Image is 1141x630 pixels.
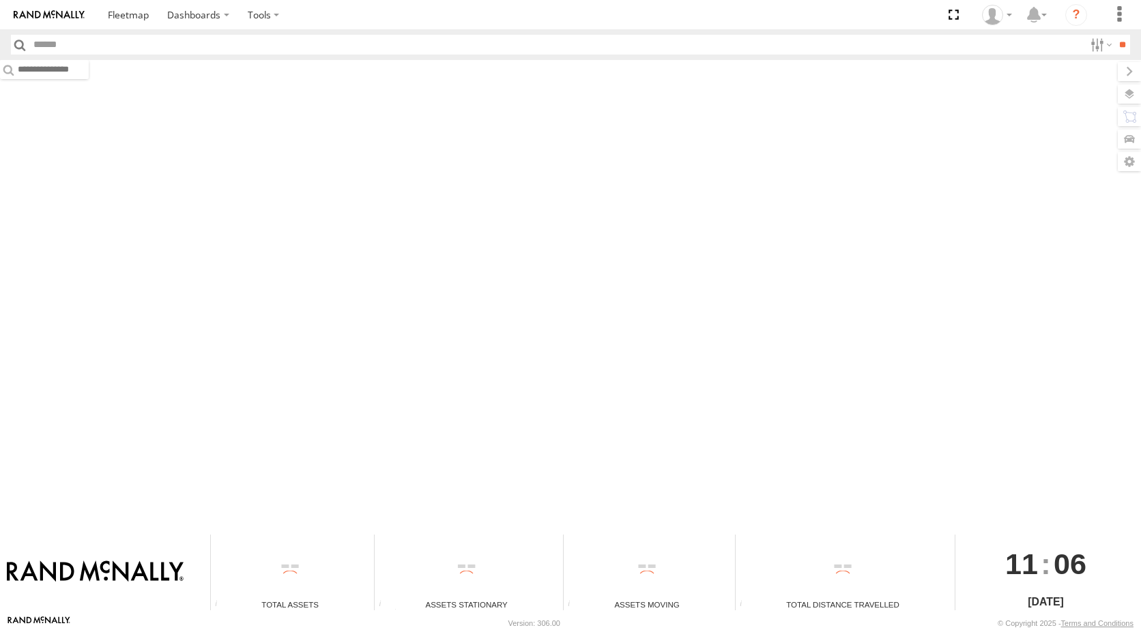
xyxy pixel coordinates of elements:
div: Assets Moving [564,599,730,610]
i: ? [1065,4,1087,26]
div: © Copyright 2025 - [998,619,1133,627]
div: Total number of assets current stationary. [375,600,395,610]
div: Version: 306.00 [508,619,560,627]
span: 06 [1054,535,1086,593]
div: Assets Stationary [375,599,558,610]
a: Visit our Website [8,616,70,630]
label: Search Filter Options [1085,35,1114,55]
img: Rand McNally [7,560,184,584]
span: 11 [1005,535,1038,593]
a: Terms and Conditions [1061,619,1133,627]
div: Total number of assets current in transit. [564,600,584,610]
div: Valeo Dash [977,5,1017,25]
div: [DATE] [955,594,1136,610]
div: Total Assets [211,599,369,610]
img: rand-logo.svg [14,10,85,20]
div: : [955,535,1136,593]
div: Total Distance Travelled [736,599,950,610]
label: Map Settings [1118,152,1141,171]
div: Total number of Enabled Assets [211,600,231,610]
div: Total distance travelled by all assets within specified date range and applied filters [736,600,756,610]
